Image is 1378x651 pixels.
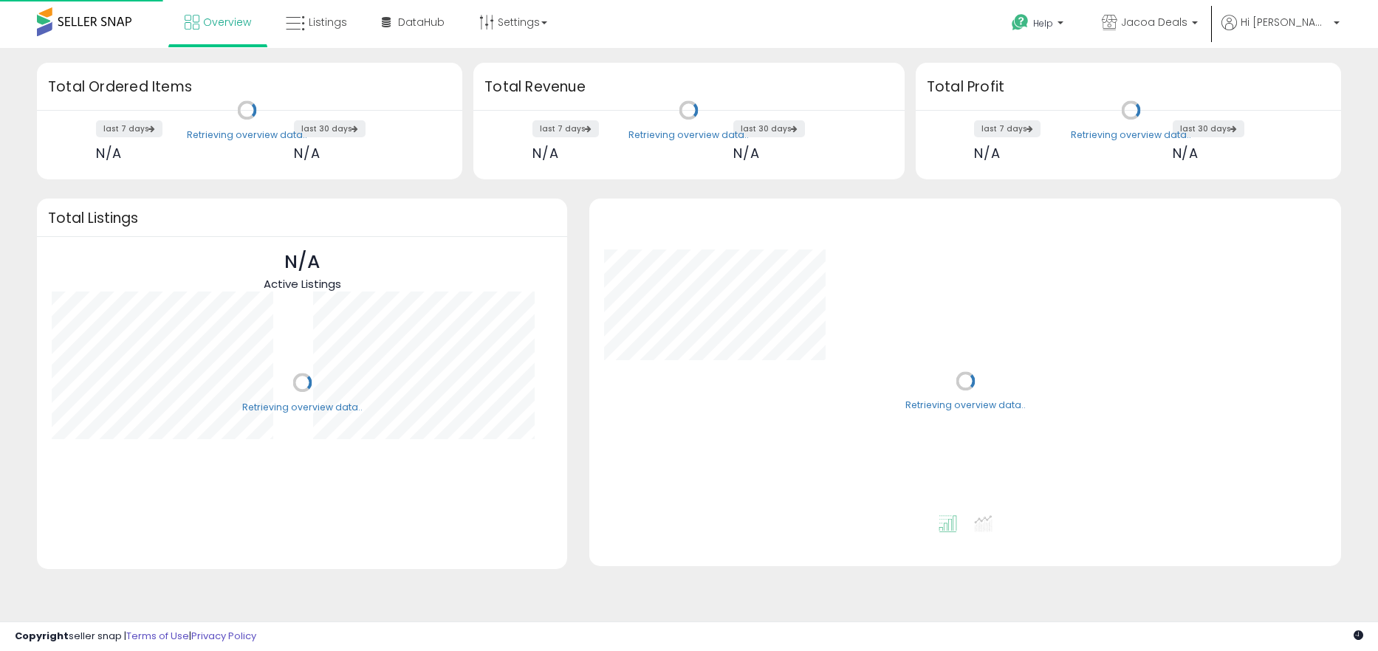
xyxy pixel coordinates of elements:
[628,128,749,142] div: Retrieving overview data..
[1121,15,1187,30] span: Jacoa Deals
[187,128,307,142] div: Retrieving overview data..
[309,15,347,30] span: Listings
[1221,15,1340,48] a: Hi [PERSON_NAME]
[15,629,69,643] strong: Copyright
[1011,13,1029,32] i: Get Help
[1241,15,1329,30] span: Hi [PERSON_NAME]
[242,401,363,414] div: Retrieving overview data..
[126,629,189,643] a: Terms of Use
[1071,128,1191,142] div: Retrieving overview data..
[203,15,251,30] span: Overview
[1033,17,1053,30] span: Help
[15,630,256,644] div: seller snap | |
[1000,2,1078,48] a: Help
[905,399,1026,413] div: Retrieving overview data..
[191,629,256,643] a: Privacy Policy
[398,15,445,30] span: DataHub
